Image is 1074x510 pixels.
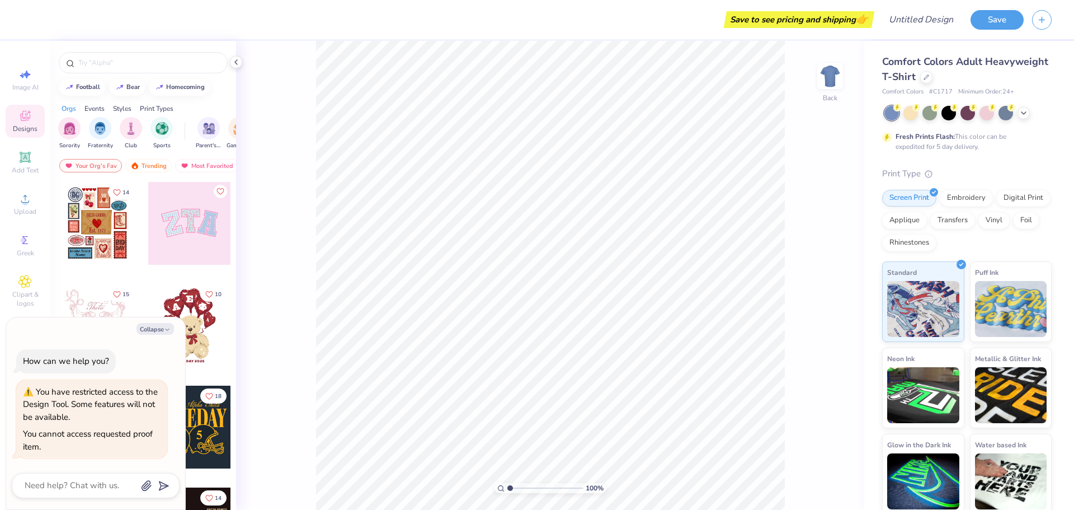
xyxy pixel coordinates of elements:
[882,212,927,229] div: Applique
[975,439,1026,451] span: Water based Ink
[123,190,129,195] span: 14
[215,394,222,399] span: 18
[975,353,1041,364] span: Metallic & Glitter Ink
[975,367,1047,423] img: Metallic & Glitter Ink
[200,287,227,302] button: Like
[17,249,34,258] span: Greek
[882,167,1052,180] div: Print Type
[23,428,153,452] div: You cannot access requested proof item.
[856,12,868,26] span: 👉
[233,122,246,135] img: Game Day Image
[227,142,252,150] span: Game Day
[125,159,172,172] div: Trending
[120,117,142,150] button: filter button
[140,104,173,114] div: Print Types
[109,79,145,96] button: bear
[882,87,924,97] span: Comfort Colors
[887,367,959,423] img: Neon Ink
[76,84,100,90] div: football
[196,117,222,150] div: filter for Parent's Weekend
[94,122,106,135] img: Fraternity Image
[166,84,205,90] div: homecoming
[113,104,131,114] div: Styles
[88,117,113,150] button: filter button
[887,439,951,451] span: Glow in the Dark Ink
[975,453,1047,509] img: Water based Ink
[126,84,140,90] div: bear
[64,162,73,170] img: most_fav.gif
[108,287,134,302] button: Like
[227,117,252,150] button: filter button
[88,117,113,150] div: filter for Fraternity
[819,65,841,87] img: Back
[929,87,953,97] span: # C1717
[880,8,962,31] input: Untitled Design
[125,142,137,150] span: Club
[59,142,80,150] span: Sorority
[202,122,215,135] img: Parent's Weekend Image
[996,190,1051,207] div: Digital Print
[65,84,74,91] img: trend_line.gif
[84,104,105,114] div: Events
[12,166,39,175] span: Add Text
[215,292,222,297] span: 10
[58,117,81,150] div: filter for Sorority
[6,290,45,308] span: Clipart & logos
[823,93,837,103] div: Back
[958,87,1014,97] span: Minimum Order: 24 +
[586,483,604,493] span: 100 %
[13,124,37,133] span: Designs
[150,117,173,150] div: filter for Sports
[59,79,105,96] button: football
[149,79,210,96] button: homecoming
[196,142,222,150] span: Parent's Weekend
[214,185,227,198] button: Like
[978,212,1010,229] div: Vinyl
[23,386,158,423] div: You have restricted access to the Design Tool. Some features will not be available.
[227,117,252,150] div: filter for Game Day
[108,185,134,200] button: Like
[88,142,113,150] span: Fraternity
[200,389,227,404] button: Like
[153,142,171,150] span: Sports
[882,235,936,251] div: Rhinestones
[940,190,993,207] div: Embroidery
[115,84,124,91] img: trend_line.gif
[63,122,76,135] img: Sorority Image
[882,55,1048,83] span: Comfort Colors Adult Heavyweight T-Shirt
[180,162,189,170] img: most_fav.gif
[136,323,174,335] button: Collapse
[14,207,36,216] span: Upload
[130,162,139,170] img: trending.gif
[727,11,872,28] div: Save to see pricing and shipping
[887,266,917,278] span: Standard
[887,453,959,509] img: Glow in the Dark Ink
[971,10,1024,30] button: Save
[975,266,998,278] span: Puff Ink
[975,281,1047,337] img: Puff Ink
[930,212,975,229] div: Transfers
[150,117,173,150] button: filter button
[125,122,137,135] img: Club Image
[896,132,1033,152] div: This color can be expedited for 5 day delivery.
[62,104,76,114] div: Orgs
[123,292,129,297] span: 15
[1013,212,1039,229] div: Foil
[196,117,222,150] button: filter button
[23,355,109,367] div: How can we help you?
[120,117,142,150] div: filter for Club
[896,132,955,141] strong: Fresh Prints Flash:
[887,281,959,337] img: Standard
[200,490,227,506] button: Like
[175,159,238,172] div: Most Favorited
[156,122,168,135] img: Sports Image
[58,117,81,150] button: filter button
[155,84,164,91] img: trend_line.gif
[882,190,936,207] div: Screen Print
[887,353,915,364] span: Neon Ink
[12,83,39,92] span: Image AI
[59,159,122,172] div: Your Org's Fav
[215,495,222,501] span: 14
[77,57,220,68] input: Try "Alpha"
